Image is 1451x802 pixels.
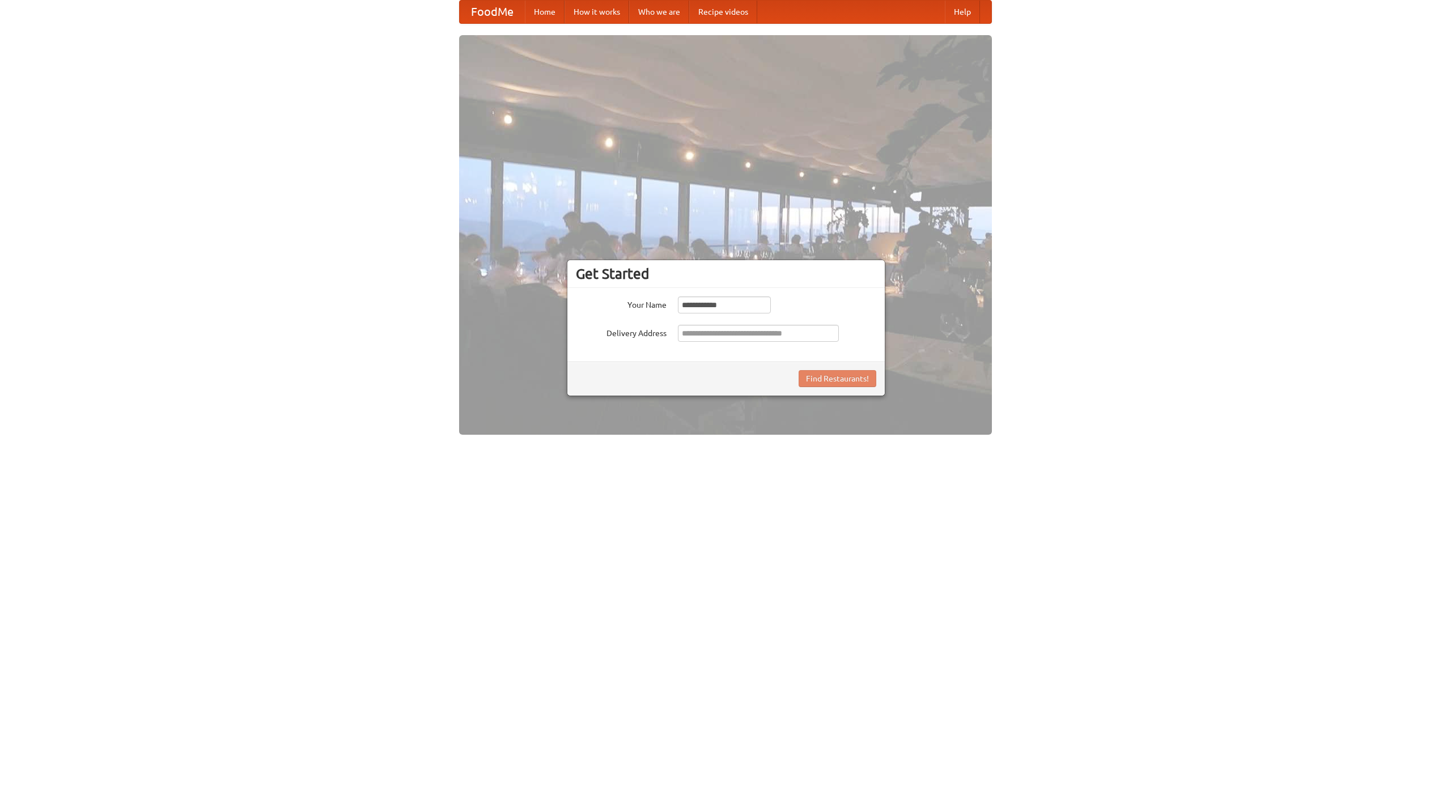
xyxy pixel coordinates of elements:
a: How it works [565,1,629,23]
h3: Get Started [576,265,876,282]
a: Recipe videos [689,1,757,23]
a: Home [525,1,565,23]
a: Who we are [629,1,689,23]
a: Help [945,1,980,23]
label: Delivery Address [576,325,667,339]
label: Your Name [576,296,667,311]
button: Find Restaurants! [799,370,876,387]
a: FoodMe [460,1,525,23]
